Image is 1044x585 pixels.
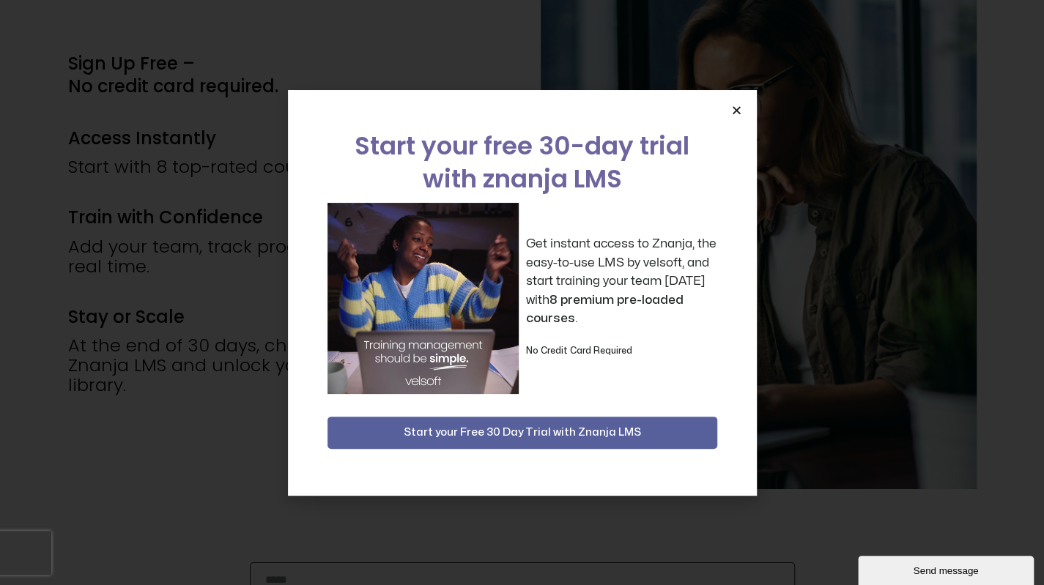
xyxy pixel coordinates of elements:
[526,294,684,325] strong: 8 premium pre-loaded courses
[858,553,1037,585] iframe: chat widget
[526,346,632,355] strong: No Credit Card Required
[327,417,717,449] button: Start your Free 30 Day Trial with Znanja LMS
[731,105,742,116] a: Close
[526,234,717,328] p: Get instant access to Znanja, the easy-to-use LMS by velsoft, and start training your team [DATE]...
[327,130,717,195] h2: Start your free 30-day trial with znanja LMS
[404,424,641,441] span: Start your Free 30 Day Trial with Znanja LMS
[327,203,519,394] img: a woman sitting at her laptop dancing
